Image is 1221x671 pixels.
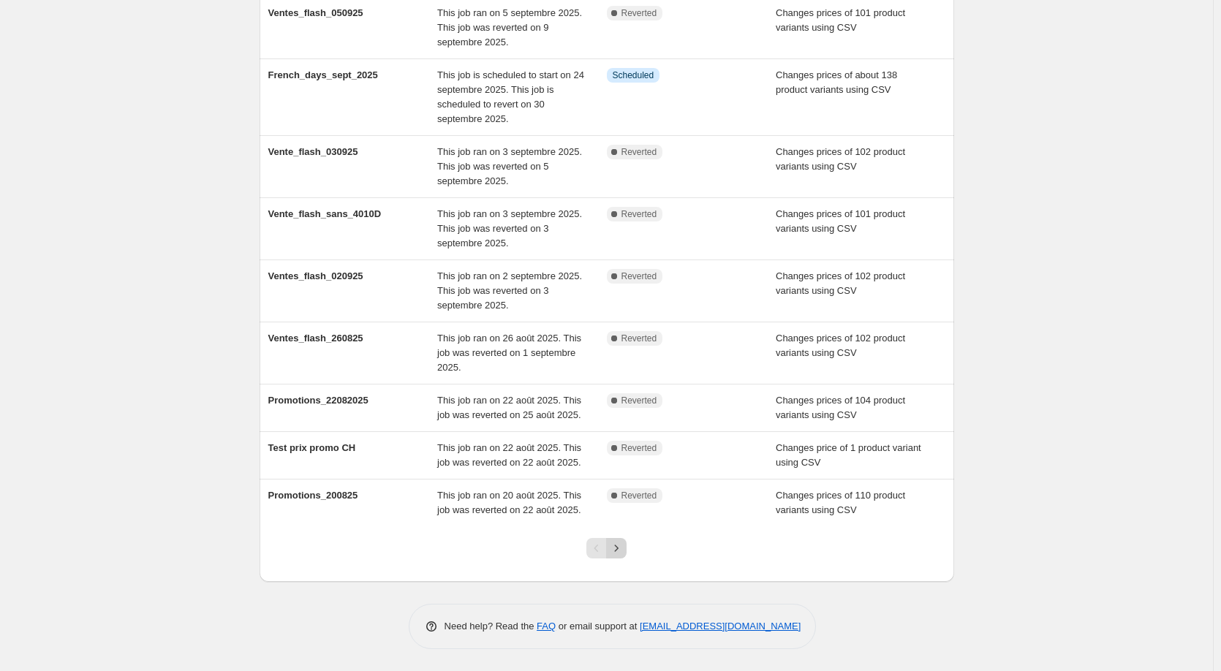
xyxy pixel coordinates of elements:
span: Ventes_flash_260825 [268,333,363,344]
span: Reverted [621,333,657,344]
span: Reverted [621,7,657,19]
span: Changes prices of 101 product variants using CSV [776,7,905,33]
span: This job ran on 20 août 2025. This job was reverted on 22 août 2025. [437,490,581,515]
span: Test prix promo CH [268,442,356,453]
span: Changes prices of 102 product variants using CSV [776,270,905,296]
span: Scheduled [613,69,654,81]
span: Promotions_200825 [268,490,358,501]
span: Reverted [621,270,657,282]
span: This job ran on 2 septembre 2025. This job was reverted on 3 septembre 2025. [437,270,582,311]
span: Vente_flash_030925 [268,146,358,157]
span: This job ran on 26 août 2025. This job was reverted on 1 septembre 2025. [437,333,581,373]
span: Changes prices of about 138 product variants using CSV [776,69,897,95]
span: Reverted [621,146,657,158]
span: Reverted [621,395,657,406]
span: Changes prices of 102 product variants using CSV [776,333,905,358]
span: French_days_sept_2025 [268,69,378,80]
span: This job ran on 3 septembre 2025. This job was reverted on 3 septembre 2025. [437,208,582,249]
span: Changes prices of 101 product variants using CSV [776,208,905,234]
span: This job ran on 22 août 2025. This job was reverted on 25 août 2025. [437,395,581,420]
span: This job is scheduled to start on 24 septembre 2025. This job is scheduled to revert on 30 septem... [437,69,584,124]
span: Reverted [621,208,657,220]
span: This job ran on 3 septembre 2025. This job was reverted on 5 septembre 2025. [437,146,582,186]
span: or email support at [556,621,640,632]
span: Need help? Read the [445,621,537,632]
span: This job ran on 22 août 2025. This job was reverted on 22 août 2025. [437,442,581,468]
a: FAQ [537,621,556,632]
span: Changes prices of 102 product variants using CSV [776,146,905,172]
span: Ventes_flash_050925 [268,7,363,18]
span: Changes prices of 104 product variants using CSV [776,395,905,420]
span: Ventes_flash_020925 [268,270,363,281]
nav: Pagination [586,538,627,558]
span: This job ran on 5 septembre 2025. This job was reverted on 9 septembre 2025. [437,7,582,48]
span: Promotions_22082025 [268,395,368,406]
span: Reverted [621,490,657,501]
span: Vente_flash_sans_4010D [268,208,382,219]
button: Next [606,538,627,558]
a: [EMAIL_ADDRESS][DOMAIN_NAME] [640,621,801,632]
span: Changes price of 1 product variant using CSV [776,442,921,468]
span: Reverted [621,442,657,454]
span: Changes prices of 110 product variants using CSV [776,490,905,515]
